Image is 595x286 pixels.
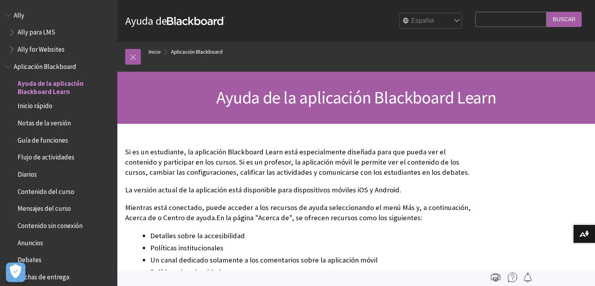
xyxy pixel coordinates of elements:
span: Anuncios [18,236,43,247]
p: Mientras está conectado, puede acceder a los recursos de ayuda seleccionando el menú Más y, a con... [125,203,471,223]
span: Ally for Websites [18,43,65,53]
span: Fechas de entrega [18,270,69,281]
p: Si es un estudiante, la aplicación Blackboard Learn está especialmente diseñada para que pueda ve... [125,147,471,178]
span: Ayuda de la aplicación Blackboard Learn [18,77,112,96]
span: Ayuda de la aplicación Blackboard Learn [216,87,496,108]
li: Políticas institucionales [150,243,471,253]
img: Print [491,273,500,282]
span: Diarios [18,168,37,178]
span: Ally [14,9,24,19]
li: Detalles sobre la accesibilidad [150,230,471,241]
span: Debates [18,253,41,264]
select: Site Language Selector [400,13,462,29]
span: Flujo de actividades [18,151,74,161]
img: Follow this page [523,273,532,282]
span: Aplicación Blackboard [14,60,76,71]
span: Ally para LMS [18,26,55,36]
li: Un canal dedicado solamente a los comentarios sobre la aplicación móvil [150,255,471,266]
span: Notas de la versión [18,116,71,127]
p: La versión actual de la aplicación está disponible para dispositivos móviles iOS y Android. [125,185,471,195]
li: Políticas de privacidad [150,267,471,278]
span: Guía de funciones [18,134,68,144]
nav: Book outline for Anthology Ally Help [5,9,113,56]
a: Ayuda deBlackboard [125,14,225,28]
strong: Blackboard [167,17,225,25]
span: Contenido del curso [18,185,74,195]
img: More help [508,273,517,282]
a: Aplicación Blackboard [171,47,223,57]
a: Inicio [149,47,161,57]
span: Mensajes del curso [18,202,71,213]
span: Contenido sin conexión [18,219,83,230]
input: Buscar [546,12,582,27]
button: Abrir preferencias [6,262,25,282]
span: Inicio rápido [18,100,52,110]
